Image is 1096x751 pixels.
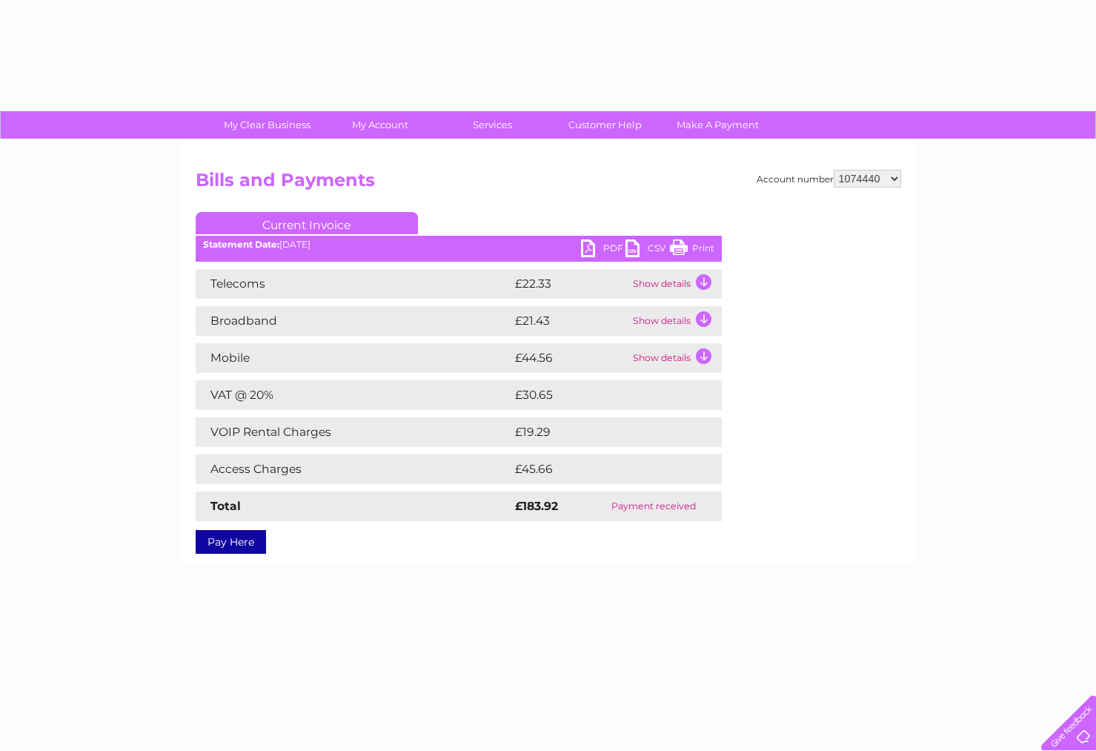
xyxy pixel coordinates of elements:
[196,239,722,250] div: [DATE]
[196,343,511,373] td: Mobile
[196,170,901,198] h2: Bills and Payments
[196,306,511,336] td: Broadband
[581,239,625,261] a: PDF
[196,212,418,234] a: Current Invoice
[511,380,692,410] td: £30.65
[544,111,666,139] a: Customer Help
[629,269,722,299] td: Show details
[511,454,692,484] td: £45.66
[511,306,629,336] td: £21.43
[203,239,279,250] b: Statement Date:
[431,111,554,139] a: Services
[629,343,722,373] td: Show details
[206,111,328,139] a: My Clear Business
[515,499,558,513] strong: £183.92
[629,306,722,336] td: Show details
[670,239,714,261] a: Print
[196,380,511,410] td: VAT @ 20%
[757,170,901,188] div: Account number
[511,269,629,299] td: £22.33
[210,499,241,513] strong: Total
[625,239,670,261] a: CSV
[196,417,511,447] td: VOIP Rental Charges
[196,454,511,484] td: Access Charges
[196,530,266,554] a: Pay Here
[511,343,629,373] td: £44.56
[657,111,779,139] a: Make A Payment
[511,417,691,447] td: £19.29
[196,269,511,299] td: Telecoms
[585,492,721,521] td: Payment received
[319,111,441,139] a: My Account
